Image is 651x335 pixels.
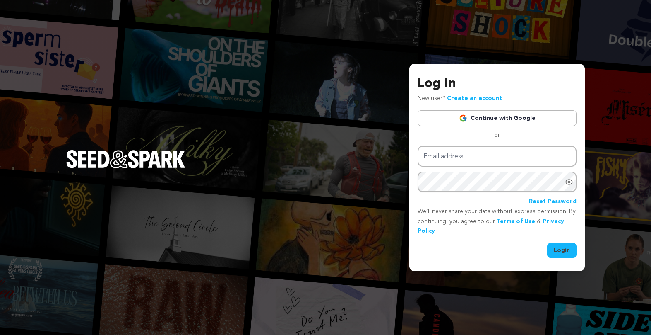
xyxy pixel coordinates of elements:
a: Seed&Spark Homepage [66,150,185,185]
a: Terms of Use [497,218,535,224]
img: Seed&Spark Logo [66,150,185,168]
span: or [489,131,505,139]
p: New user? [418,94,502,104]
a: Reset Password [529,197,577,207]
p: We’ll never share your data without express permission. By continuing, you agree to our & . [418,207,577,236]
h3: Log In [418,74,577,94]
input: Email address [418,146,577,167]
a: Continue with Google [418,110,577,126]
a: Show password as plain text. Warning: this will display your password on the screen. [565,178,573,186]
img: Google logo [459,114,467,122]
button: Login [547,243,577,258]
a: Create an account [447,95,502,101]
